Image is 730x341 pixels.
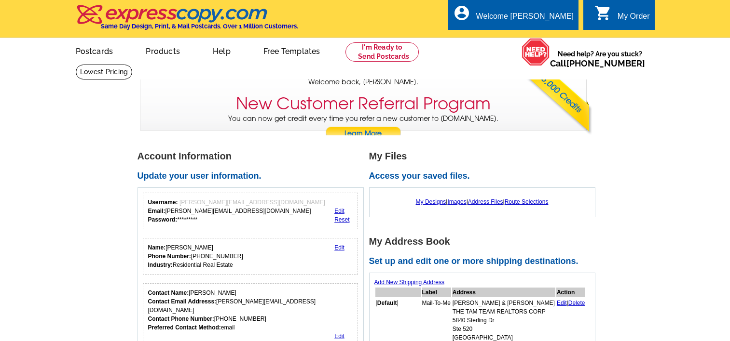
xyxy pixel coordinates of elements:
[101,23,298,30] h4: Same Day Design, Print, & Mail Postcards. Over 1 Million Customers.
[556,288,586,297] th: Action
[148,315,214,322] strong: Contact Phone Number:
[334,208,344,214] a: Edit
[308,77,418,87] span: Welcome back, [PERSON_NAME].
[148,289,353,332] div: [PERSON_NAME] [PERSON_NAME][EMAIL_ADDRESS][DOMAIN_NAME] [PHONE_NUMBER] email
[138,171,369,182] h2: Update your user information.
[236,94,491,114] h3: New Customer Referral Program
[447,198,466,205] a: Images
[369,151,601,161] h1: My Files
[505,198,549,205] a: Route Selections
[550,49,650,68] span: Need help? Are you stuck?
[468,198,503,205] a: Address Files
[148,208,165,214] strong: Email:
[594,11,650,23] a: shopping_cart My Order
[416,198,446,205] a: My Designs
[369,236,601,247] h1: My Address Book
[76,12,298,30] a: Same Day Design, Print, & Mail Postcards. Over 1 Million Customers.
[374,193,590,211] div: | | |
[369,256,601,267] h2: Set up and edit one or more shipping destinations.
[325,127,401,141] a: Learn More
[568,300,585,306] a: Delete
[130,39,195,62] a: Products
[453,4,470,22] i: account_circle
[148,199,178,206] strong: Username:
[377,300,397,306] b: Default
[248,39,336,62] a: Free Templates
[550,58,645,68] span: Call
[140,114,586,141] p: You can now get credit every time you refer a new customer to [DOMAIN_NAME].
[148,262,173,268] strong: Industry:
[138,151,369,161] h1: Account Information
[148,198,325,224] div: [PERSON_NAME][EMAIL_ADDRESS][DOMAIN_NAME] *********
[334,244,344,251] a: Edit
[334,333,344,340] a: Edit
[594,4,612,22] i: shopping_cart
[422,288,451,297] th: Label
[522,38,550,66] img: help
[148,298,217,305] strong: Contact Email Addresss:
[148,216,178,223] strong: Password:
[148,324,221,331] strong: Preferred Contact Method:
[566,58,645,68] a: [PHONE_NUMBER]
[148,253,191,260] strong: Phone Number:
[369,171,601,182] h2: Access your saved files.
[476,12,574,26] div: Welcome [PERSON_NAME]
[143,238,358,275] div: Your personal details.
[197,39,246,62] a: Help
[374,279,444,286] a: Add New Shipping Address
[60,39,129,62] a: Postcards
[143,193,358,229] div: Your login information.
[179,199,325,206] span: [PERSON_NAME][EMAIL_ADDRESS][DOMAIN_NAME]
[148,289,189,296] strong: Contact Name:
[148,244,166,251] strong: Name:
[148,243,243,269] div: [PERSON_NAME] [PHONE_NUMBER] Residential Real Estate
[452,288,555,297] th: Address
[557,300,567,306] a: Edit
[334,216,349,223] a: Reset
[618,12,650,26] div: My Order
